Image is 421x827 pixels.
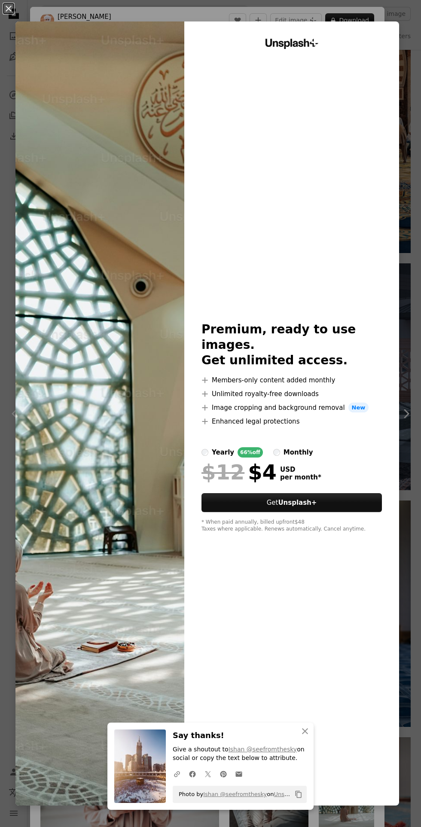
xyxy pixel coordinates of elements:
div: yearly [212,447,234,458]
a: Share on Facebook [185,765,200,782]
h3: Say thanks! [173,729,307,742]
span: $12 [201,461,244,483]
a: Ishan @seefromthesky [229,746,297,753]
a: Share on Twitter [200,765,216,782]
li: Image cropping and background removal [201,403,382,413]
span: USD [280,466,321,473]
span: per month * [280,473,321,481]
div: 66% off [238,447,263,458]
a: Share over email [231,765,247,782]
span: New [348,403,369,413]
button: Copy to clipboard [291,787,306,802]
li: Members-only content added monthly [201,375,382,385]
a: Ishan @seefromthesky [203,791,267,797]
div: * When paid annually, billed upfront $48 Taxes where applicable. Renews automatically. Cancel any... [201,519,382,533]
div: $4 [201,461,277,483]
input: monthly [273,449,280,456]
span: Photo by on [174,787,291,801]
button: GetUnsplash+ [201,493,382,512]
li: Unlimited royalty-free downloads [201,389,382,399]
input: yearly66%off [201,449,208,456]
a: Share on Pinterest [216,765,231,782]
li: Enhanced legal protections [201,416,382,427]
div: monthly [284,447,313,458]
p: Give a shoutout to on social or copy the text below to attribute. [173,745,307,763]
a: Unsplash [274,791,299,797]
strong: Unsplash+ [278,499,317,507]
h2: Premium, ready to use images. Get unlimited access. [201,322,382,368]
